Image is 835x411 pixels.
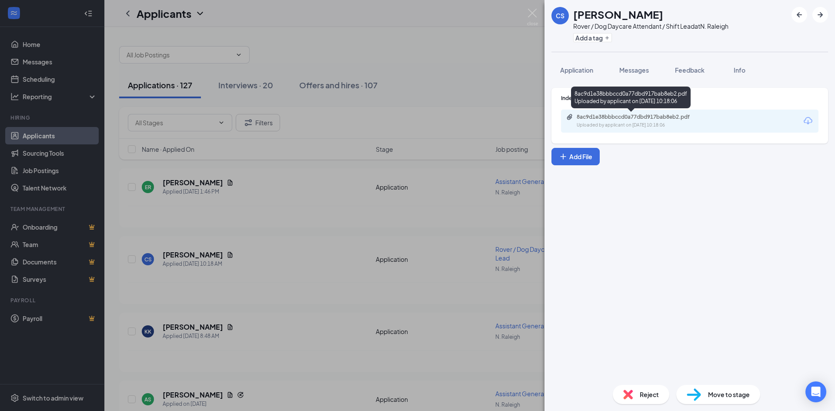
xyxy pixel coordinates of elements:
[605,35,610,40] svg: Plus
[640,390,659,399] span: Reject
[708,390,750,399] span: Move to stage
[805,381,826,402] div: Open Intercom Messenger
[812,7,828,23] button: ArrowRight
[619,66,649,74] span: Messages
[556,11,564,20] div: CS
[571,87,691,108] div: 8ac9d1e38bbbccd0a77dbd917bab8eb2.pdf Uploaded by applicant on [DATE] 10:18:06
[803,116,813,126] svg: Download
[551,148,600,165] button: Add FilePlus
[734,66,745,74] span: Info
[573,22,728,30] div: Rover / Dog Daycare Attendant / Shift Lead at N. Raleigh
[675,66,705,74] span: Feedback
[560,66,593,74] span: Application
[792,7,807,23] button: ArrowLeftNew
[559,152,568,161] svg: Plus
[577,114,698,120] div: 8ac9d1e38bbbccd0a77dbd917bab8eb2.pdf
[577,122,707,129] div: Uploaded by applicant on [DATE] 10:18:06
[573,7,663,22] h1: [PERSON_NAME]
[815,10,825,20] svg: ArrowRight
[561,94,818,102] div: Indeed Resume
[794,10,805,20] svg: ArrowLeftNew
[573,33,612,42] button: PlusAdd a tag
[566,114,573,120] svg: Paperclip
[566,114,707,129] a: Paperclip8ac9d1e38bbbccd0a77dbd917bab8eb2.pdfUploaded by applicant on [DATE] 10:18:06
